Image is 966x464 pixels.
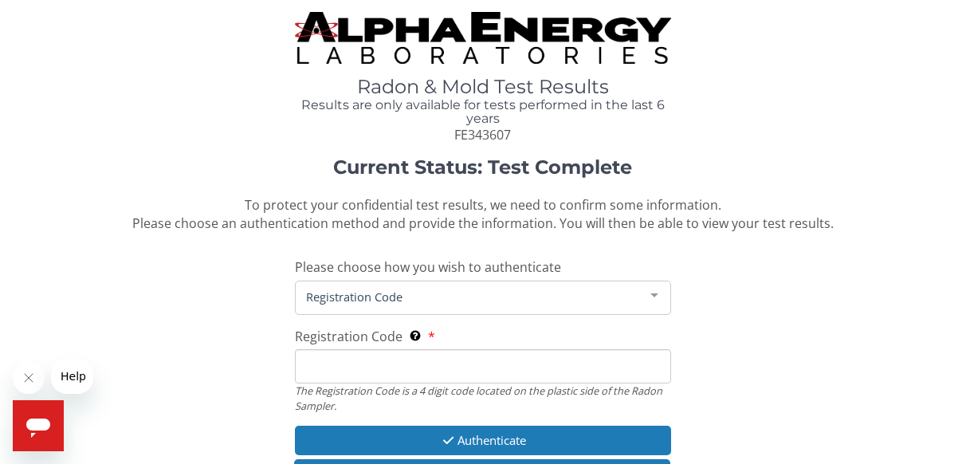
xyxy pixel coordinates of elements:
span: To protect your confidential test results, we need to confirm some information. Please choose an ... [132,196,834,232]
span: FE343607 [454,126,511,144]
strong: Current Status: Test Complete [333,155,632,179]
iframe: Close message [13,362,45,394]
span: Registration Code [295,328,402,345]
img: TightCrop.jpg [295,12,672,64]
h1: Radon & Mold Test Results [295,77,672,97]
iframe: Message from company [51,359,93,394]
iframe: Button to launch messaging window [13,400,64,451]
span: Please choose how you wish to authenticate [295,258,561,276]
button: Authenticate [295,426,672,455]
span: Registration Code [302,288,639,305]
div: The Registration Code is a 4 digit code located on the plastic side of the Radon Sampler. [295,383,672,413]
h4: Results are only available for tests performed in the last 6 years [295,98,672,126]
